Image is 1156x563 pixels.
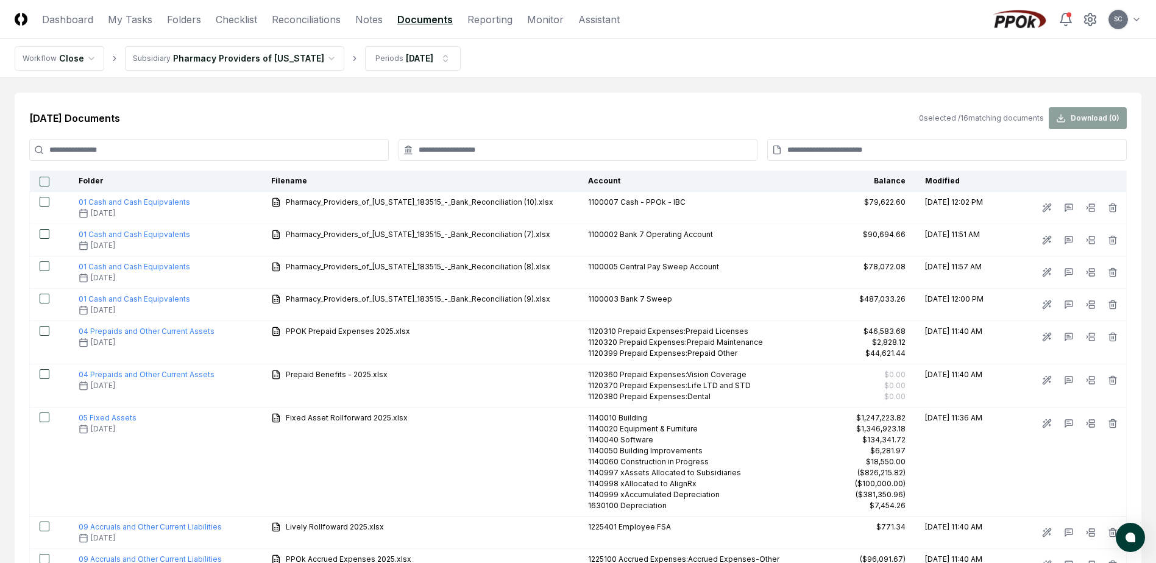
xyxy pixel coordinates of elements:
div: [DATE] [79,240,252,251]
a: PPOK Prepaid Expenses 2025.xlsx [271,326,425,337]
a: Folders [167,12,201,27]
div: $2,828.12 [872,337,906,348]
span: Fixed Asset Rollforward 2025.xlsx [286,413,408,423]
div: $1,346,923.18 [856,423,906,434]
span: Pharmacy_Providers_of_[US_STATE]_183515_-_Bank_Reconciliation (8).xlsx [286,261,550,272]
a: 04 Prepaids and Other Current Assets [79,370,215,379]
img: Logo [15,13,27,26]
div: 1225401 Employee FSA [588,522,818,533]
button: SC [1107,9,1129,30]
div: [DATE] [79,380,252,391]
a: 01 Cash and Cash Equipvalents [79,230,190,239]
div: 1120320 Prepaid Expenses:Prepaid Maintenance [588,337,818,348]
div: [DATE] [79,423,252,434]
a: Assistant [578,12,620,27]
a: Checklist [216,12,257,27]
div: 1120380 Prepaid Expenses:Dental [588,391,818,402]
div: Workflow [23,53,57,64]
div: 1140020 Equipment & Furniture [588,423,818,434]
img: PPOk logo [990,10,1049,29]
div: 1140999 xAccumulated Depreciation [588,489,818,500]
div: $79,622.60 [864,197,906,208]
div: [DATE] [79,272,252,283]
td: [DATE] 11:40 AM [915,321,1008,364]
span: Prepaid Benefits - 2025.xlsx [286,369,388,380]
div: $771.34 [876,522,906,533]
div: [DATE] [79,208,252,219]
a: 04 Prepaids and Other Current Assets [79,327,215,336]
span: Pharmacy_Providers_of_[US_STATE]_183515_-_Bank_Reconciliation (7).xlsx [286,229,550,240]
a: Pharmacy_Providers_of_[US_STATE]_183515_-_Bank_Reconciliation (8).xlsx [271,261,565,272]
th: Account [578,171,828,192]
div: [DATE] [79,337,252,348]
td: [DATE] 11:36 AM [915,408,1008,517]
a: 01 Cash and Cash Equipvalents [79,197,190,207]
span: SC [1114,15,1122,24]
span: PPOK Prepaid Expenses 2025.xlsx [286,326,410,337]
a: Pharmacy_Providers_of_[US_STATE]_183515_-_Bank_Reconciliation (9).xlsx [271,294,565,305]
div: 1140010 Building [588,413,818,423]
th: Folder [69,171,262,192]
td: [DATE] 11:40 AM [915,517,1008,549]
div: 1120370 Prepaid Expenses:Life LTD and STD [588,380,818,391]
div: [DATE] [79,305,252,316]
div: $18,550.00 [866,456,906,467]
div: $90,694.66 [863,229,906,240]
button: Periods[DATE] [365,46,461,71]
a: Prepaid Benefits - 2025.xlsx [271,369,402,380]
th: Balance [828,171,915,192]
td: [DATE] 12:00 PM [915,289,1008,321]
div: [DATE] [79,533,252,544]
div: $6,281.97 [870,445,906,456]
nav: breadcrumb [15,46,461,71]
div: $78,072.08 [863,261,906,272]
a: 01 Cash and Cash Equipvalents [79,294,190,303]
div: $7,454.26 [870,500,906,511]
div: 1120399 Prepaid Expenses:Prepaid Other [588,348,818,359]
span: Pharmacy_Providers_of_[US_STATE]_183515_-_Bank_Reconciliation (10).xlsx [286,197,553,208]
div: 1100005 Central Pay Sweep Account [588,261,818,272]
a: Documents [397,12,453,27]
div: Periods [375,53,403,64]
a: 09 Accruals and Other Current Liabilities [79,522,222,531]
div: 1120360 Prepaid Expenses:Vision Coverage [588,369,818,380]
div: 1140998 xAllocated to AlignRx [588,478,818,489]
a: Dashboard [42,12,93,27]
h2: [DATE] Documents [29,111,120,126]
button: atlas-launcher [1116,523,1145,552]
div: $1,247,223.82 [856,413,906,423]
td: [DATE] 12:02 PM [915,192,1008,224]
th: Modified [915,171,1008,192]
div: $0.00 [884,391,906,402]
div: ($381,350.96) [856,489,906,500]
a: Monitor [527,12,564,27]
div: 1100002 Bank 7 Operating Account [588,229,818,240]
a: Reporting [467,12,512,27]
div: 1100007 Cash - PPOk - IBC [588,197,818,208]
td: [DATE] 11:40 AM [915,364,1008,408]
div: [DATE] [406,52,433,65]
a: 05 Fixed Assets [79,413,137,422]
div: $0.00 [884,380,906,391]
div: $487,033.26 [859,294,906,305]
div: Subsidiary [133,53,171,64]
div: 0 selected / 16 matching documents [919,113,1044,124]
div: 1100003 Bank 7 Sweep [588,294,818,305]
a: Reconciliations [272,12,341,27]
div: $46,583.68 [863,326,906,337]
a: Notes [355,12,383,27]
a: Lively Rollfoward 2025.xlsx [271,522,399,533]
span: Lively Rollfoward 2025.xlsx [286,522,384,533]
span: Pharmacy_Providers_of_[US_STATE]_183515_-_Bank_Reconciliation (9).xlsx [286,294,550,305]
div: ($826,215.82) [857,467,906,478]
div: $44,621.44 [865,348,906,359]
a: Pharmacy_Providers_of_[US_STATE]_183515_-_Bank_Reconciliation (7).xlsx [271,229,565,240]
td: [DATE] 11:57 AM [915,257,1008,289]
div: 1140060 Construction in Progress [588,456,818,467]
